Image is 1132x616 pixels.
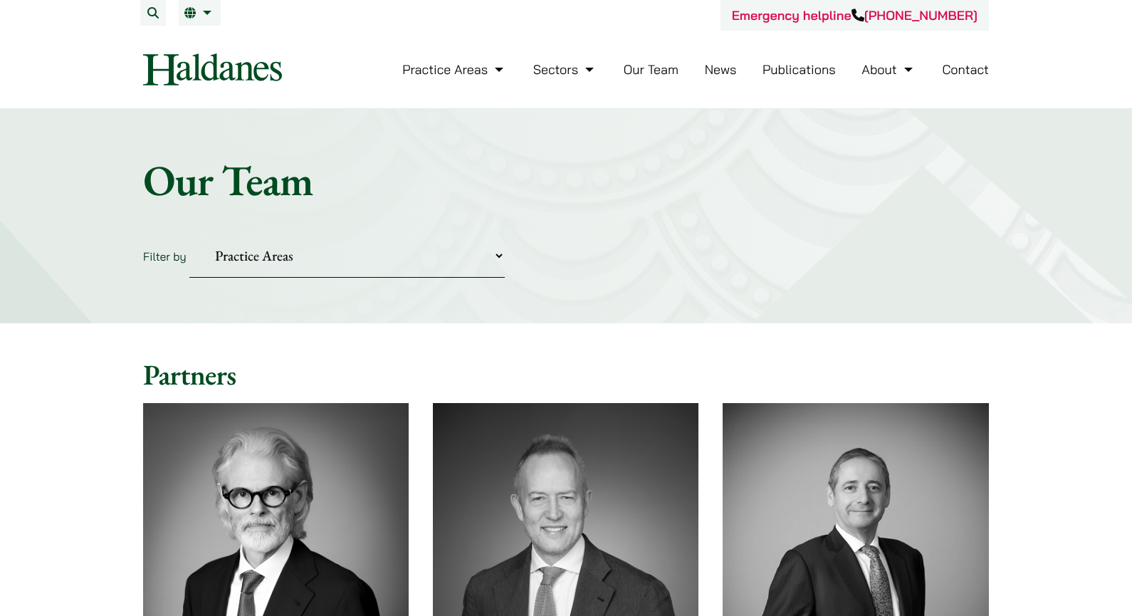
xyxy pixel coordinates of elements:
a: Sectors [533,61,597,78]
h1: Our Team [143,155,989,206]
a: Practice Areas [402,61,507,78]
label: Filter by [143,249,187,263]
a: Publications [762,61,836,78]
h2: Partners [143,357,989,392]
a: Our Team [624,61,678,78]
a: News [705,61,737,78]
a: Contact [942,61,989,78]
a: Emergency helpline[PHONE_NUMBER] [732,7,978,24]
a: About [861,61,916,78]
img: Logo of Haldanes [143,53,282,85]
a: EN [184,7,215,19]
